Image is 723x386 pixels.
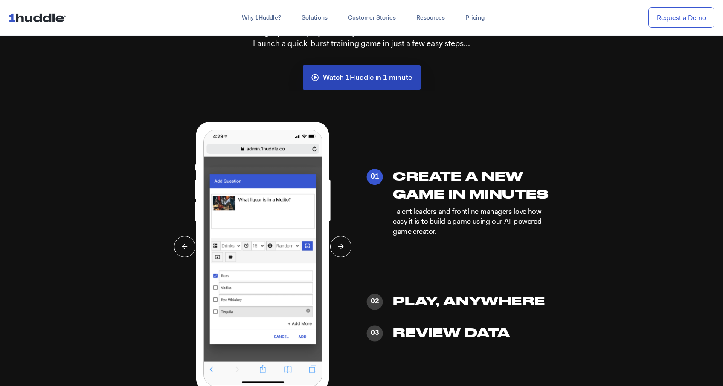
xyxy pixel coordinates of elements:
[225,27,498,49] p: You can get your employees ready, faster — and without the headaches. Launch a quick-burst traini...
[366,294,383,310] div: 02
[232,10,291,26] a: Why 1Huddle?
[393,167,554,202] h3: Create a New Game in Minutes
[406,10,455,26] a: Resources
[303,65,421,90] a: Watch 1Huddle in 1 minute
[648,7,714,28] a: Request a Demo
[338,10,406,26] a: Customer Stories
[393,323,554,341] h3: Review Data
[291,10,338,26] a: Solutions
[366,326,383,342] div: 03
[393,292,554,310] h3: Play, Anywhere
[366,169,383,185] div: 01
[393,206,554,237] p: Talent leaders and frontline managers love how easy it is to build a game using our AI-powered ga...
[455,10,495,26] a: Pricing
[9,9,70,26] img: ...
[323,74,412,81] span: Watch 1Huddle in 1 minute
